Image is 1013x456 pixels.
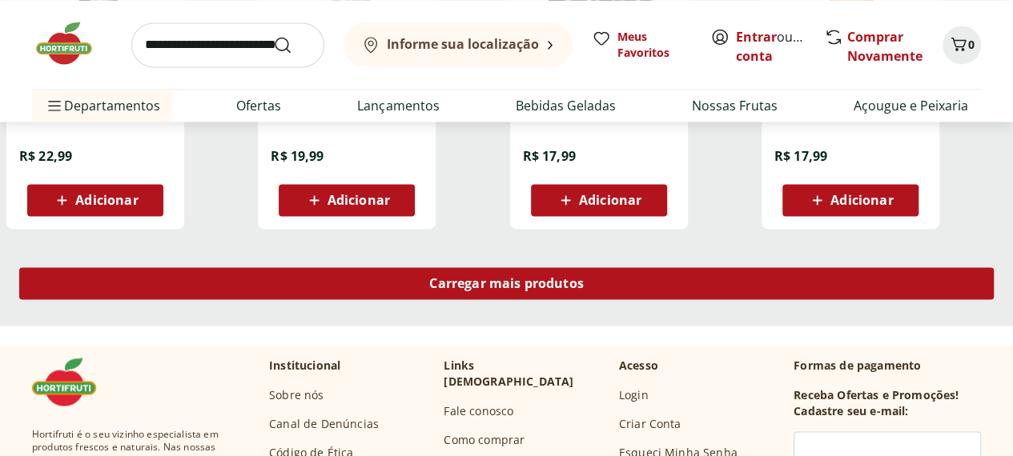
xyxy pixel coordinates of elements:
a: Como comprar [444,431,525,447]
span: Adicionar [579,194,641,206]
a: Açougue e Peixaria [854,96,968,115]
a: Canal de Denúncias [269,415,379,431]
a: Carregar mais produtos [19,267,994,306]
img: Hortifruti [32,19,112,67]
a: Fale conosco [444,402,513,418]
span: 0 [968,37,975,52]
b: Informe sua localização [387,35,539,53]
span: Adicionar [830,194,893,206]
a: Login [619,386,649,402]
img: Hortifruti [32,358,112,406]
a: Criar Conta [619,415,681,431]
span: Departamentos [45,86,160,125]
p: Institucional [269,358,340,374]
button: Menu [45,86,64,125]
span: R$ 19,99 [271,147,324,165]
button: Adicionar [27,184,163,216]
span: Adicionar [328,194,390,206]
a: Entrar [736,28,777,46]
span: R$ 22,99 [19,147,72,165]
a: Nossas Frutas [692,96,778,115]
h3: Receba Ofertas e Promoções! [794,386,959,402]
span: Carregar mais produtos [429,277,584,290]
button: Adicionar [782,184,919,216]
a: Criar conta [736,28,824,65]
button: Adicionar [279,184,415,216]
button: Submit Search [273,35,312,54]
h3: Cadastre seu e-mail: [794,402,908,418]
a: Ofertas [236,96,281,115]
span: R$ 17,99 [774,147,827,165]
button: Informe sua localização [344,22,573,67]
span: R$ 17,99 [523,147,576,165]
span: ou [736,27,807,66]
button: Adicionar [531,184,667,216]
input: search [131,22,324,67]
span: Meus Favoritos [617,29,691,61]
a: Bebidas Geladas [516,96,616,115]
p: Acesso [619,358,658,374]
a: Lançamentos [357,96,439,115]
a: Meus Favoritos [592,29,691,61]
a: Sobre nós [269,386,324,402]
span: Adicionar [75,194,138,206]
p: Links [DEMOGRAPHIC_DATA] [444,358,605,390]
p: Formas de pagamento [794,358,981,374]
a: Comprar Novamente [847,28,923,65]
button: Carrinho [943,26,981,64]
